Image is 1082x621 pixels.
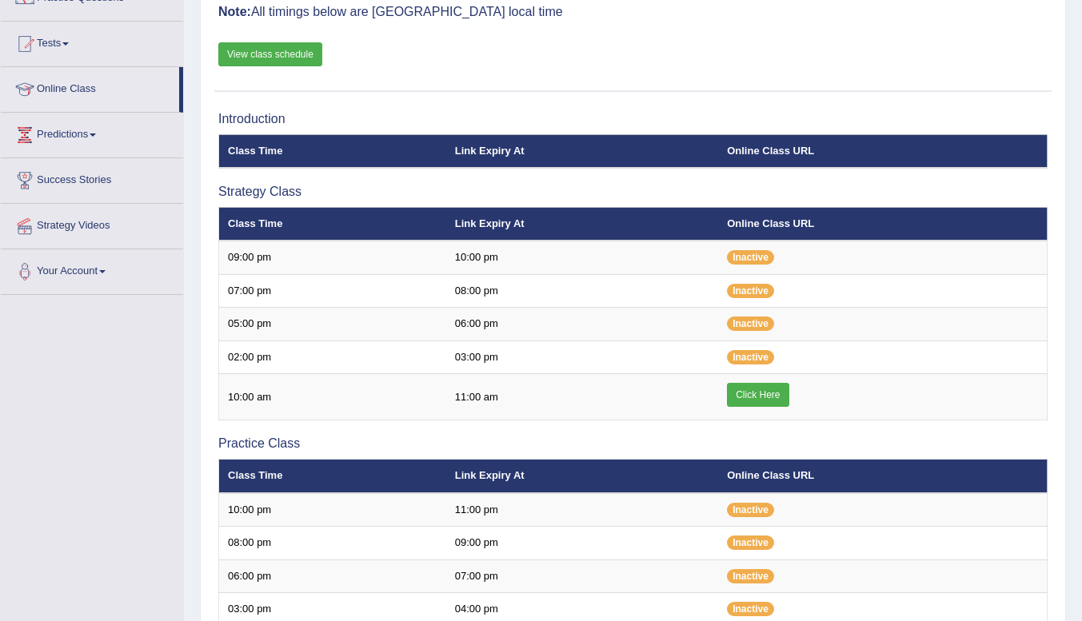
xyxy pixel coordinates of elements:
td: 10:00 pm [446,241,719,274]
a: View class schedule [218,42,322,66]
td: 06:00 pm [219,559,446,593]
th: Class Time [219,134,446,168]
h3: Practice Class [218,436,1048,451]
td: 07:00 pm [446,559,719,593]
th: Link Expiry At [446,134,719,168]
td: 08:00 pm [446,274,719,308]
th: Link Expiry At [446,460,719,493]
th: Class Time [219,207,446,241]
th: Online Class URL [718,207,1047,241]
span: Inactive [727,503,774,517]
span: Inactive [727,350,774,364]
td: 09:00 pm [446,527,719,560]
td: 10:00 pm [219,493,446,527]
th: Online Class URL [718,460,1047,493]
td: 07:00 pm [219,274,446,308]
td: 11:00 pm [446,493,719,527]
a: Strategy Videos [1,204,183,244]
b: Note: [218,5,251,18]
td: 06:00 pm [446,308,719,341]
td: 10:00 am [219,374,446,420]
th: Online Class URL [718,134,1047,168]
a: Your Account [1,249,183,289]
span: Inactive [727,602,774,616]
a: Click Here [727,383,789,407]
td: 02:00 pm [219,340,446,374]
td: 03:00 pm [446,340,719,374]
h3: Strategy Class [218,185,1048,199]
a: Success Stories [1,158,183,198]
td: 08:00 pm [219,527,446,560]
td: 05:00 pm [219,308,446,341]
a: Online Class [1,67,179,107]
span: Inactive [727,535,774,550]
span: Inactive [727,250,774,265]
td: 11:00 am [446,374,719,420]
th: Link Expiry At [446,207,719,241]
a: Predictions [1,113,183,153]
span: Inactive [727,316,774,331]
span: Inactive [727,569,774,583]
span: Inactive [727,284,774,298]
h3: Introduction [218,112,1048,126]
td: 09:00 pm [219,241,446,274]
a: Tests [1,22,183,62]
h3: All timings below are [GEOGRAPHIC_DATA] local time [218,5,1048,19]
th: Class Time [219,460,446,493]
